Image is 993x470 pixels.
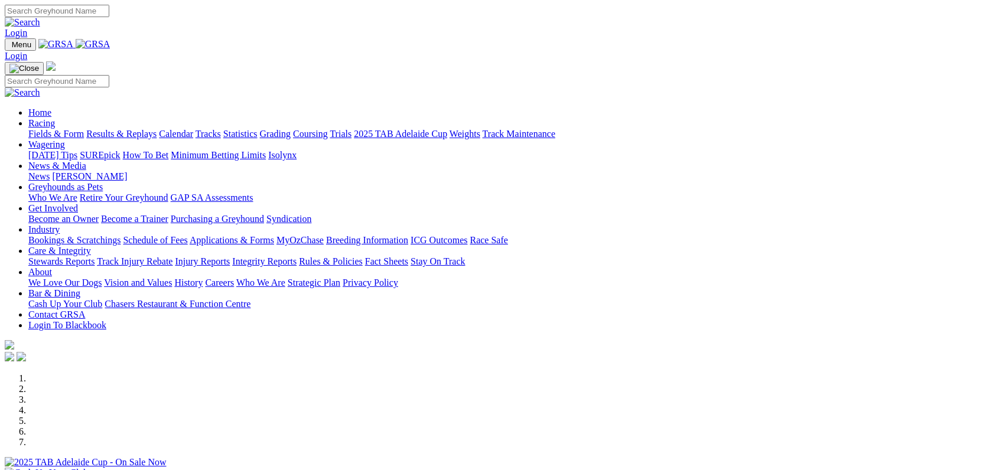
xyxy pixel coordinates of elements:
[28,182,103,192] a: Greyhounds as Pets
[28,235,121,245] a: Bookings & Scratchings
[28,171,988,182] div: News & Media
[28,150,988,161] div: Wagering
[28,150,77,160] a: [DATE] Tips
[28,267,52,277] a: About
[288,278,340,288] a: Strategic Plan
[28,320,106,330] a: Login To Blackbook
[236,278,285,288] a: Who We Are
[28,214,99,224] a: Become an Owner
[343,278,398,288] a: Privacy Policy
[5,51,27,61] a: Login
[175,256,230,266] a: Injury Reports
[28,214,988,224] div: Get Involved
[450,129,480,139] a: Weights
[205,278,234,288] a: Careers
[5,352,14,361] img: facebook.svg
[5,75,109,87] input: Search
[28,161,86,171] a: News & Media
[28,309,85,319] a: Contact GRSA
[28,224,60,234] a: Industry
[28,278,988,288] div: About
[5,38,36,51] button: Toggle navigation
[46,61,56,71] img: logo-grsa-white.png
[5,62,44,75] button: Toggle navigation
[97,256,172,266] a: Track Injury Rebate
[17,352,26,361] img: twitter.svg
[5,28,27,38] a: Login
[326,235,408,245] a: Breeding Information
[483,129,555,139] a: Track Maintenance
[266,214,311,224] a: Syndication
[5,457,167,468] img: 2025 TAB Adelaide Cup - On Sale Now
[28,139,65,149] a: Wagering
[86,129,157,139] a: Results & Replays
[159,129,193,139] a: Calendar
[5,87,40,98] img: Search
[28,278,102,288] a: We Love Our Dogs
[80,150,120,160] a: SUREpick
[5,17,40,28] img: Search
[28,256,95,266] a: Stewards Reports
[28,256,988,267] div: Care & Integrity
[123,150,169,160] a: How To Bet
[171,150,266,160] a: Minimum Betting Limits
[171,214,264,224] a: Purchasing a Greyhound
[28,171,50,181] a: News
[101,214,168,224] a: Become a Trainer
[38,39,73,50] img: GRSA
[223,129,258,139] a: Statistics
[5,5,109,17] input: Search
[28,299,102,309] a: Cash Up Your Club
[5,340,14,350] img: logo-grsa-white.png
[28,118,55,128] a: Racing
[28,129,988,139] div: Racing
[104,278,172,288] a: Vision and Values
[171,192,253,203] a: GAP SA Assessments
[12,40,31,49] span: Menu
[76,39,110,50] img: GRSA
[411,235,467,245] a: ICG Outcomes
[174,278,203,288] a: History
[330,129,351,139] a: Trials
[232,256,297,266] a: Integrity Reports
[28,288,80,298] a: Bar & Dining
[293,129,328,139] a: Coursing
[299,256,363,266] a: Rules & Policies
[470,235,507,245] a: Race Safe
[260,129,291,139] a: Grading
[196,129,221,139] a: Tracks
[28,107,51,117] a: Home
[365,256,408,266] a: Fact Sheets
[28,246,91,256] a: Care & Integrity
[9,64,39,73] img: Close
[190,235,274,245] a: Applications & Forms
[28,192,988,203] div: Greyhounds as Pets
[28,235,988,246] div: Industry
[28,203,78,213] a: Get Involved
[105,299,250,309] a: Chasers Restaurant & Function Centre
[276,235,324,245] a: MyOzChase
[80,192,168,203] a: Retire Your Greyhound
[123,235,187,245] a: Schedule of Fees
[52,171,127,181] a: [PERSON_NAME]
[28,299,988,309] div: Bar & Dining
[28,129,84,139] a: Fields & Form
[354,129,447,139] a: 2025 TAB Adelaide Cup
[28,192,77,203] a: Who We Are
[411,256,465,266] a: Stay On Track
[268,150,297,160] a: Isolynx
